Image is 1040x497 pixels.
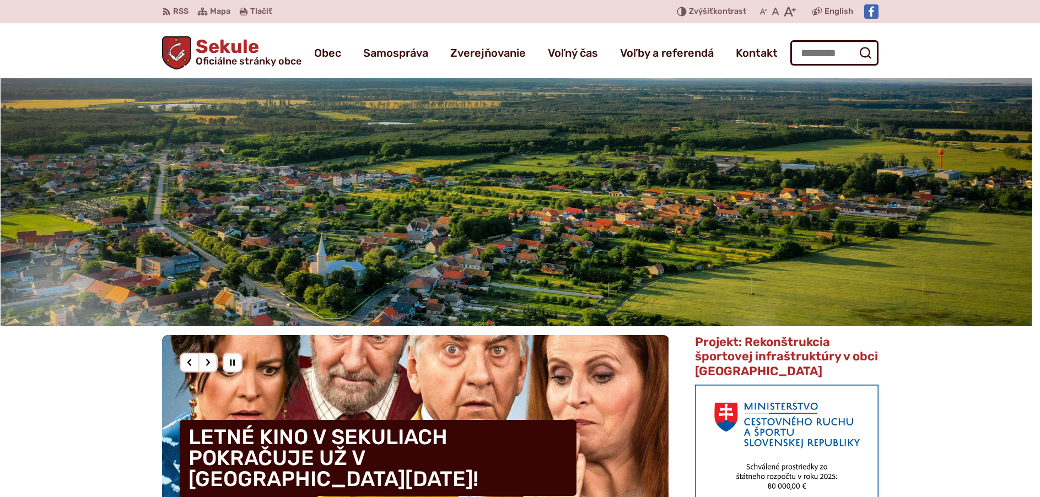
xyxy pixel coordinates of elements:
a: Voľby a referendá [620,37,714,68]
a: English [822,5,855,18]
span: Oficiálne stránky obce [196,56,301,66]
a: Obec [314,37,341,68]
span: Mapa [210,5,230,18]
span: English [825,5,853,18]
a: Logo Sekule, prejsť na domovskú stránku. [162,36,302,69]
span: Zvýšiť [689,7,713,16]
a: Kontakt [736,37,778,68]
span: Projekt: Rekonštrukcia športovej infraštruktúry v obci [GEOGRAPHIC_DATA] [695,334,878,379]
a: Voľný čas [548,37,598,68]
span: Tlačiť [250,7,272,17]
a: Samospráva [363,37,428,68]
h1: Sekule [191,37,301,66]
div: Predošlý slajd [180,353,200,372]
span: kontrast [689,7,746,17]
span: RSS [173,5,188,18]
div: Nasledujúci slajd [198,353,218,372]
div: Pozastaviť pohyb slajdera [223,353,243,372]
h4: LETNÉ KINO V SEKULIACH POKRAČUJE UŽ V [GEOGRAPHIC_DATA][DATE]! [180,420,576,496]
img: Prejsť na domovskú stránku [162,36,192,69]
img: Prejsť na Facebook stránku [864,4,879,19]
a: Zverejňovanie [450,37,526,68]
